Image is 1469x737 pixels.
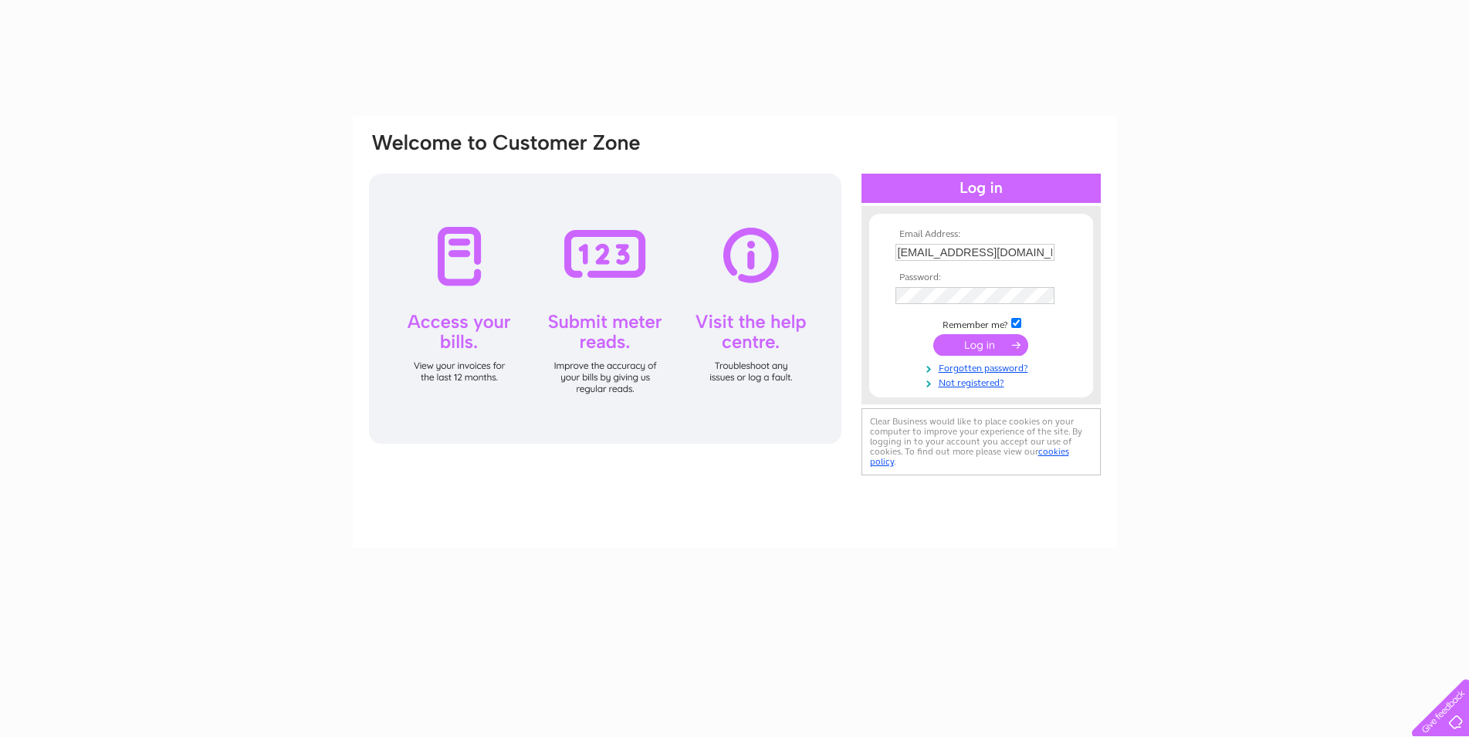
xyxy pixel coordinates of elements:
[892,229,1071,240] th: Email Address:
[861,408,1101,475] div: Clear Business would like to place cookies on your computer to improve your experience of the sit...
[892,272,1071,283] th: Password:
[892,316,1071,331] td: Remember me?
[870,446,1069,467] a: cookies policy
[895,360,1071,374] a: Forgotten password?
[933,334,1028,356] input: Submit
[895,374,1071,389] a: Not registered?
